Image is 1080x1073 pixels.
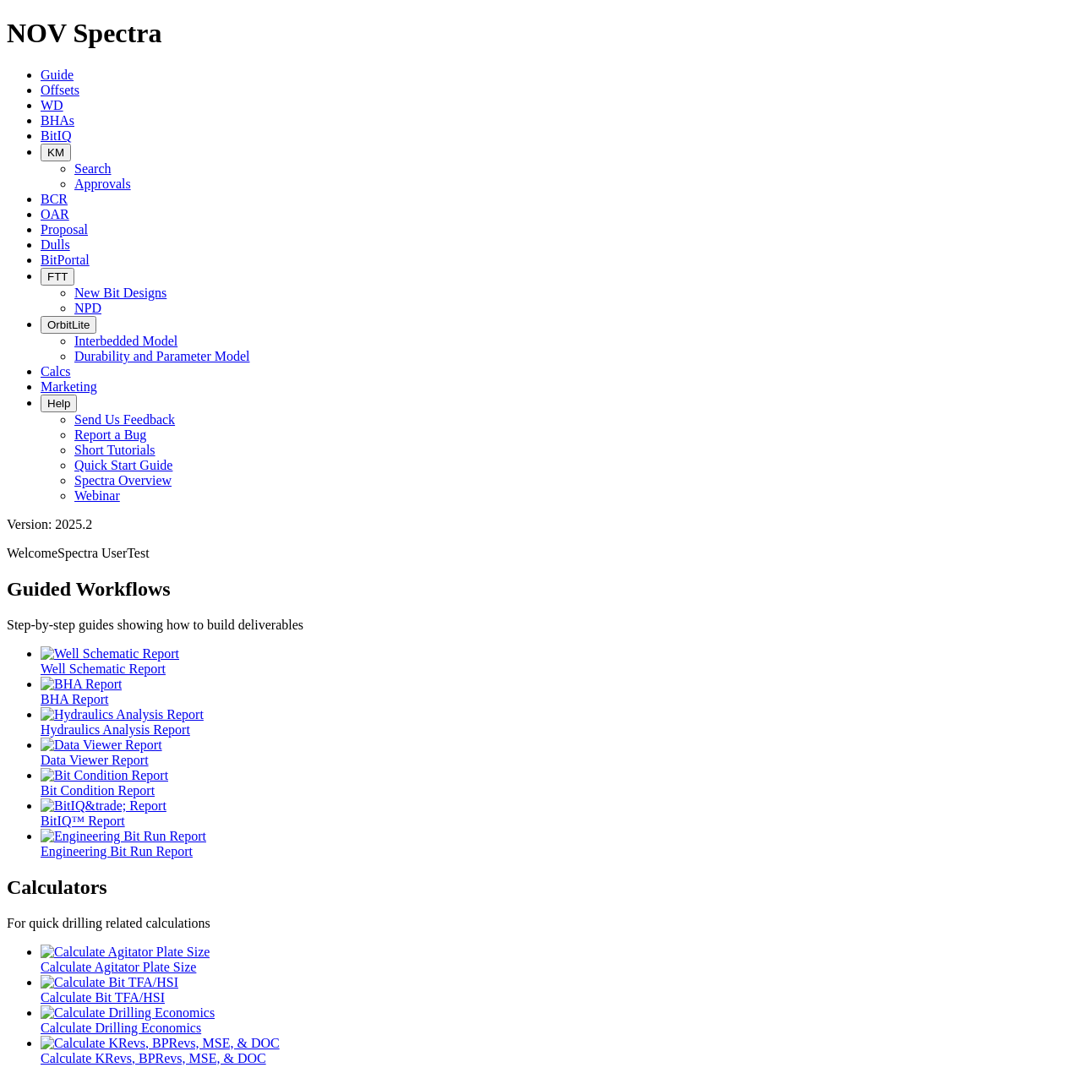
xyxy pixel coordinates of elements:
span: Data Viewer Report [41,753,149,767]
a: Dulls [41,237,70,252]
img: Engineering Bit Run Report [41,829,206,844]
img: Calculate Bit TFA/HSI [41,975,178,990]
img: Hydraulics Analysis Report [41,707,204,722]
a: New Bit Designs [74,286,166,300]
span: FTT [47,270,68,283]
a: BCR [41,192,68,206]
a: Data Viewer Report Data Viewer Report [41,738,1073,767]
img: Calculate Agitator Plate Size [41,945,210,960]
a: BitIQ [41,128,71,143]
a: Engineering Bit Run Report Engineering Bit Run Report [41,829,1073,858]
a: Quick Start Guide [74,458,172,472]
a: Search [74,161,112,176]
a: Interbedded Model [74,334,177,348]
a: Calculate Bit TFA/HSI Calculate Bit TFA/HSI [41,975,1073,1005]
img: Calculate Drilling Economics [41,1005,215,1021]
span: Well Schematic Report [41,662,166,676]
a: OAR [41,207,69,221]
div: Version: 2025.2 [7,517,1073,532]
span: BHA Report [41,692,108,706]
a: Guide [41,68,74,82]
a: BHAs [41,113,74,128]
a: Proposal [41,222,88,237]
img: Calculate KRevs, BPRevs, MSE, & DOC [41,1036,280,1051]
span: Engineering Bit Run Report [41,844,193,858]
h2: Calculators [7,876,1073,899]
a: BitIQ&trade; Report BitIQ™ Report [41,798,1073,828]
button: OrbitLite [41,316,96,334]
h1: NOV Spectra [7,18,1073,49]
a: Webinar [74,488,120,503]
a: Hydraulics Analysis Report Hydraulics Analysis Report [41,707,1073,737]
span: Spectra UserTest [57,546,150,560]
a: Spectra Overview [74,473,172,487]
a: NPD [74,301,101,315]
a: Short Tutorials [74,443,155,457]
img: BitIQ&trade; Report [41,798,166,814]
a: Calculate Agitator Plate Size Calculate Agitator Plate Size [41,945,1073,974]
a: BitPortal [41,253,90,267]
a: Marketing [41,379,97,394]
span: Help [47,397,70,410]
span: Hydraulics Analysis Report [41,722,190,737]
a: Well Schematic Report Well Schematic Report [41,646,1073,676]
a: Calculate Drilling Economics Calculate Drilling Economics [41,1005,1073,1035]
a: WD [41,98,63,112]
a: Approvals [74,177,131,191]
button: Help [41,395,77,412]
p: Welcome [7,546,1073,561]
span: OrbitLite [47,319,90,331]
a: Report a Bug [74,428,146,442]
a: Offsets [41,83,79,97]
a: Calculate KRevs, BPRevs, MSE, & DOC Calculate KRevs, BPRevs, MSE, & DOC [41,1036,1073,1065]
button: KM [41,144,71,161]
a: Durability and Parameter Model [74,349,250,363]
p: For quick drilling related calculations [7,916,1073,931]
a: Calcs [41,364,71,379]
p: Step-by-step guides showing how to build deliverables [7,618,1073,633]
a: Send Us Feedback [74,412,175,427]
a: Bit Condition Report Bit Condition Report [41,768,1073,798]
a: BHA Report BHA Report [41,677,1073,706]
img: Data Viewer Report [41,738,162,753]
h2: Guided Workflows [7,578,1073,601]
span: BitIQ™ Report [41,814,125,828]
img: BHA Report [41,677,122,692]
span: KM [47,146,64,159]
button: FTT [41,268,74,286]
img: Bit Condition Report [41,768,168,783]
img: Well Schematic Report [41,646,179,662]
span: Bit Condition Report [41,783,155,798]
